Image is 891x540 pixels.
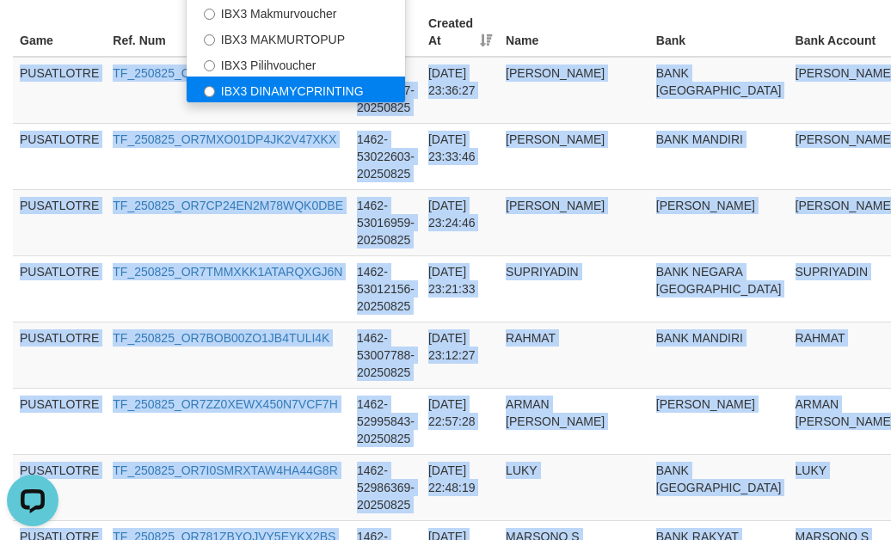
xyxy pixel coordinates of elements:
[649,57,789,124] td: BANK [GEOGRAPHIC_DATA]
[204,34,215,46] input: IBX3 MAKMURTOPUP
[499,189,649,255] td: [PERSON_NAME]
[113,132,336,146] a: TF_250825_OR7MXO01DP4JK2V47XKX
[649,322,789,388] td: BANK MANDIRI
[499,322,649,388] td: RAHMAT
[649,255,789,322] td: BANK NEGARA [GEOGRAPHIC_DATA]
[13,388,106,454] td: PUSATLOTRE
[421,123,499,189] td: [DATE] 23:33:46
[106,8,350,57] th: Ref. Num
[421,189,499,255] td: [DATE] 23:24:46
[350,322,421,388] td: 1462-53007788-20250825
[113,199,343,212] a: TF_250825_OR7CP24EN2M78WQK0DBE
[187,77,405,102] label: IBX3 DINAMYCPRINTING
[350,388,421,454] td: 1462-52995843-20250825
[13,57,106,124] td: PUSATLOTRE
[187,51,405,77] label: IBX3 Pilihvoucher
[113,397,337,411] a: TF_250825_OR7ZZ0XEWX450N7VCF7H
[13,8,106,57] th: Game
[421,8,499,57] th: Created At: activate to sort column ascending
[499,454,649,520] td: LUKY
[13,255,106,322] td: PUSATLOTRE
[649,189,789,255] td: [PERSON_NAME]
[113,66,331,80] a: TF_250825_OR7S4EOB8GL8DIBAPBIH
[421,255,499,322] td: [DATE] 23:21:33
[499,123,649,189] td: [PERSON_NAME]
[13,189,106,255] td: PUSATLOTRE
[499,388,649,454] td: ARMAN [PERSON_NAME]
[13,123,106,189] td: PUSATLOTRE
[350,454,421,520] td: 1462-52986369-20250825
[13,322,106,388] td: PUSATLOTRE
[421,57,499,124] td: [DATE] 23:36:27
[421,322,499,388] td: [DATE] 23:12:27
[421,388,499,454] td: [DATE] 22:57:28
[350,123,421,189] td: 1462-53022603-20250825
[350,255,421,322] td: 1462-53012156-20250825
[113,463,337,477] a: TF_250825_OR7I0SMRXTAW4HA44G8R
[204,9,215,20] input: IBX3 Makmurvoucher
[13,454,106,520] td: PUSATLOTRE
[499,8,649,57] th: Name
[204,86,215,97] input: IBX3 DINAMYCPRINTING
[187,25,405,51] label: IBX3 MAKMURTOPUP
[7,7,58,58] button: Open LiveChat chat widget
[350,189,421,255] td: 1462-53016959-20250825
[499,255,649,322] td: SUPRIYADIN
[649,123,789,189] td: BANK MANDIRI
[204,60,215,71] input: IBX3 Pilihvoucher
[421,454,499,520] td: [DATE] 22:48:19
[649,454,789,520] td: BANK [GEOGRAPHIC_DATA]
[113,331,329,345] a: TF_250825_OR7BOB00ZO1JB4TULI4K
[649,8,789,57] th: Bank
[113,265,342,279] a: TF_250825_OR7TMMXKK1ATARQXGJ6N
[499,57,649,124] td: [PERSON_NAME]
[649,388,789,454] td: [PERSON_NAME]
